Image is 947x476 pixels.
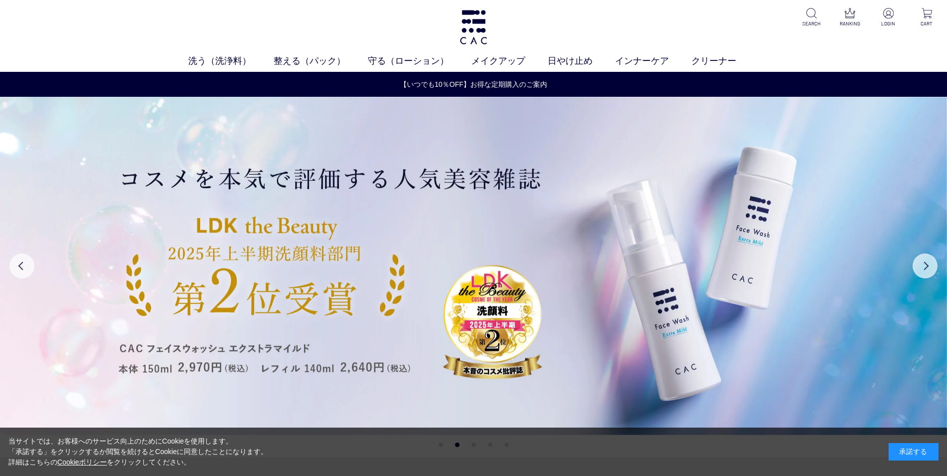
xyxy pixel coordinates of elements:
button: Next [913,253,938,278]
p: RANKING [838,20,862,27]
a: LOGIN [876,8,901,27]
a: インナーケア [615,54,691,68]
p: CART [915,20,939,27]
a: クリーナー [691,54,759,68]
a: 整える（パック） [274,54,368,68]
a: CART [915,8,939,27]
a: 日やけ止め [548,54,615,68]
a: Cookieポリシー [57,458,107,466]
a: RANKING [838,8,862,27]
a: 守る（ローション） [368,54,471,68]
p: LOGIN [876,20,901,27]
a: 洗う（洗浄料） [188,54,274,68]
div: 承諾する [889,443,939,461]
a: 【いつでも10％OFF】お得な定期購入のご案内 [0,79,947,90]
a: メイクアップ [471,54,548,68]
button: Previous [9,253,34,278]
p: SEARCH [799,20,824,27]
div: 当サイトでは、お客様へのサービス向上のためにCookieを使用します。 「承諾する」をクリックするか閲覧を続けるとCookieに同意したことになります。 詳細はこちらの をクリックしてください。 [8,436,268,468]
img: logo [458,10,489,44]
a: SEARCH [799,8,824,27]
